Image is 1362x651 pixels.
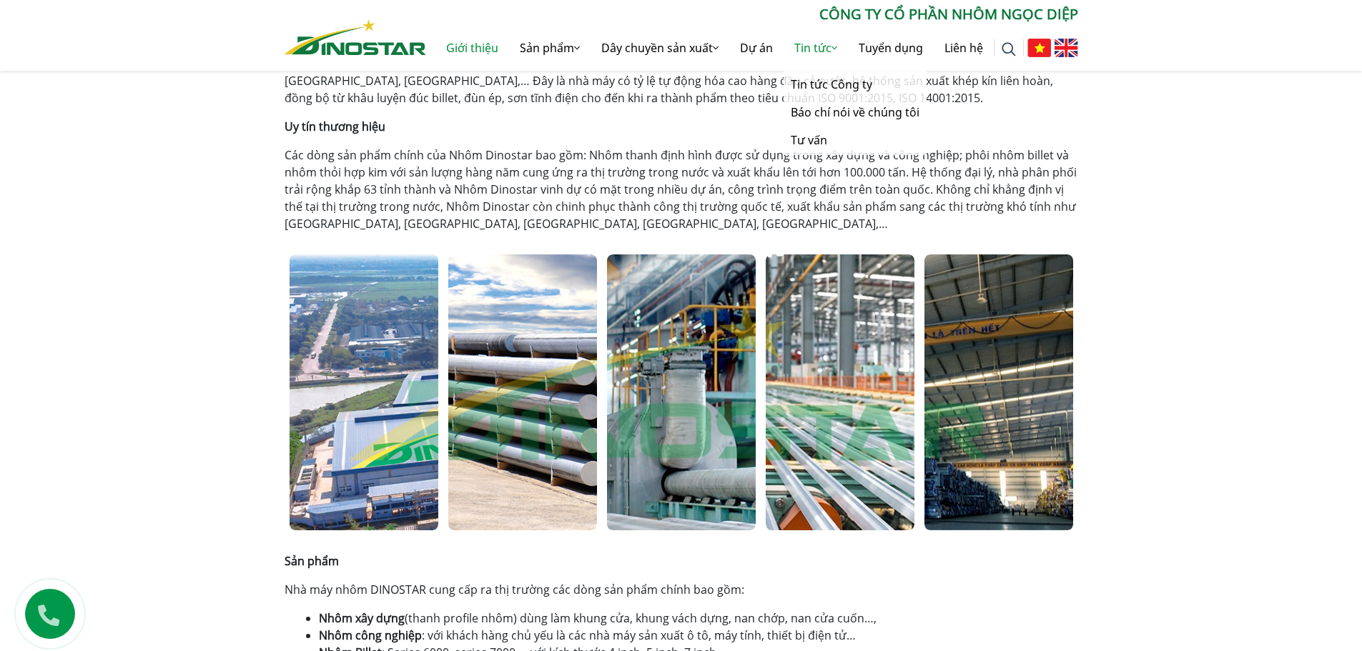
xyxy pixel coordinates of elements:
[509,25,591,71] a: Sản phẩm
[934,25,994,71] a: Liên hệ
[1027,39,1051,57] img: Tiếng Việt
[784,25,848,71] a: Tin tức
[319,610,1078,627] li: (thanh profile nhôm) dùng làm khung cửa, khung vách dựng, nan chớp, nan cửa cuốn…,
[285,119,385,134] strong: Uy tín thương hiệu
[319,610,405,626] strong: Nhôm xây dựng
[285,19,426,55] img: Nhôm Dinostar
[784,126,927,154] a: Tư vấn
[285,581,1078,598] p: Nhà máy nhôm DINOSTAR cung cấp ra thị trường các dòng sản phẩm chính bao gồm:
[591,25,729,71] a: Dây chuyền sản xuất
[285,553,339,569] strong: Sản phẩm
[319,627,422,643] strong: Nhôm công nghiệp
[426,4,1078,25] p: CÔNG TY CỔ PHẦN NHÔM NGỌC DIỆP
[435,25,509,71] a: Giới thiệu
[285,146,1078,232] p: Các dòng sản phẩm chính của Nhôm Dinostar bao gồm: Nhôm thanh định hình được sử dụng trong xây dự...
[848,25,934,71] a: Tuyển dụng
[319,627,1078,644] li: : với khách hàng chủ yếu là các nhà máy sản xuất ô tô, máy tính, thiết bị điện tử…
[784,99,927,126] a: Báo chí nói về chúng tôi
[1055,39,1078,57] img: English
[1002,42,1016,56] img: search
[784,71,927,99] a: Tin tức Công ty
[729,25,784,71] a: Dự án
[285,38,1078,106] p: thuộc top nhà máy sản xuất nhôm lớn nhất [GEOGRAPHIC_DATA], có diện tích lên tới 120.000m2 tại [G...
